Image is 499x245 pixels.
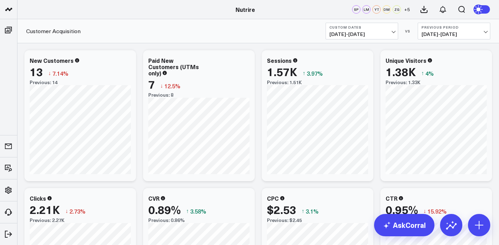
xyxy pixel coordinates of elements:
[329,25,394,29] b: Custom Dates
[386,57,426,64] div: Unique Visitors
[267,57,292,64] div: Sessions
[26,27,81,35] a: Customer Acquisition
[267,203,296,216] div: $2.53
[421,69,424,78] span: ↑
[393,5,401,14] div: ZG
[418,23,490,39] button: Previous Period[DATE]-[DATE]
[374,214,434,236] a: AskCorral
[164,82,180,90] span: 12.5%
[148,78,155,90] div: 7
[48,69,51,78] span: ↓
[267,194,279,202] div: CPC
[148,194,159,202] div: CVR
[186,207,189,216] span: ↑
[386,194,397,202] div: CTR
[386,203,418,216] div: 0.95%
[326,23,398,39] button: Custom Dates[DATE]-[DATE]
[52,69,68,77] span: 7.14%
[382,5,391,14] div: DM
[190,207,206,215] span: 3.58%
[352,5,360,14] div: SP
[148,57,199,77] div: Paid New Customers (UTMs only)
[30,194,46,202] div: Clicks
[422,31,486,37] span: [DATE] - [DATE]
[148,203,181,216] div: 0.89%
[30,80,131,85] div: Previous: 14
[30,65,43,78] div: 13
[386,65,416,78] div: 1.38K
[267,217,368,223] div: Previous: $2.45
[362,5,371,14] div: LM
[427,207,447,215] span: 15.92%
[306,207,319,215] span: 3.1%
[307,69,323,77] span: 3.97%
[30,57,74,64] div: New Customers
[372,5,381,14] div: YT
[425,69,434,77] span: 4%
[329,31,394,37] span: [DATE] - [DATE]
[69,207,85,215] span: 2.73%
[160,81,163,90] span: ↓
[303,69,305,78] span: ↑
[402,29,414,33] div: VS
[423,207,426,216] span: ↓
[148,92,249,98] div: Previous: 8
[422,25,486,29] b: Previous Period
[30,203,60,216] div: 2.21K
[267,80,368,85] div: Previous: 1.51K
[386,80,487,85] div: Previous: 1.33K
[148,217,249,223] div: Previous: 0.86%
[30,217,131,223] div: Previous: 2.27K
[301,207,304,216] span: ↑
[236,6,255,13] a: Nutrire
[267,65,297,78] div: 1.57K
[403,5,411,14] button: +5
[404,7,410,12] span: + 5
[65,207,68,216] span: ↓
